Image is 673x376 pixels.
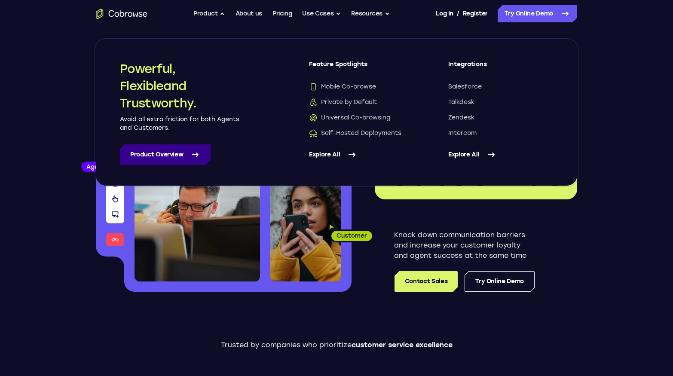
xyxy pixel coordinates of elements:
img: Private by Default [309,98,318,107]
button: Use Cases [302,5,341,22]
a: Try Online Demo [465,271,535,292]
p: Avoid all extra friction for both Agents and Customers. [120,115,240,132]
span: Integrations [448,60,553,76]
a: Talkdesk [448,98,553,107]
button: Product [193,5,225,22]
span: / [457,9,459,19]
button: Resources [351,5,390,22]
a: Contact Sales [395,271,458,292]
img: Mobile Co-browse [309,83,318,91]
span: customer service excellence [352,341,453,349]
img: Universal Co-browsing [309,113,318,122]
img: A customer support agent talking on the phone [135,128,260,281]
span: Private by Default [309,98,377,107]
a: Try Online Demo [498,5,577,22]
span: Self-Hosted Deployments [309,129,401,138]
a: Register [463,5,488,22]
span: Zendesk [448,113,474,122]
img: A customer holding their phone [270,180,341,281]
a: Go to the home page [96,9,147,19]
span: Intercom [448,129,477,138]
a: Self-Hosted DeploymentsSelf-Hosted Deployments [309,129,414,138]
span: Mobile Co-browse [309,83,376,91]
span: Talkdesk [448,98,474,107]
a: Intercom [448,129,553,138]
p: Knock down communication barriers and increase your customer loyalty and agent success at the sam... [394,230,535,261]
a: Explore All [309,144,414,165]
a: Salesforce [448,83,553,91]
span: Universal Co-browsing [309,113,390,122]
a: Pricing [272,5,292,22]
img: Self-Hosted Deployments [309,129,318,138]
a: Product Overview [120,144,211,165]
a: Private by DefaultPrivate by Default [309,98,414,107]
a: About us [236,5,262,22]
a: Zendesk [448,113,553,122]
a: Universal Co-browsingUniversal Co-browsing [309,113,414,122]
a: Log In [436,5,453,22]
span: Salesforce [448,83,482,91]
a: Explore All [448,144,553,165]
h2: Powerful, Flexible and Trustworthy. [120,60,240,112]
a: Mobile Co-browseMobile Co-browse [309,83,414,91]
span: Feature Spotlights [309,60,414,76]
